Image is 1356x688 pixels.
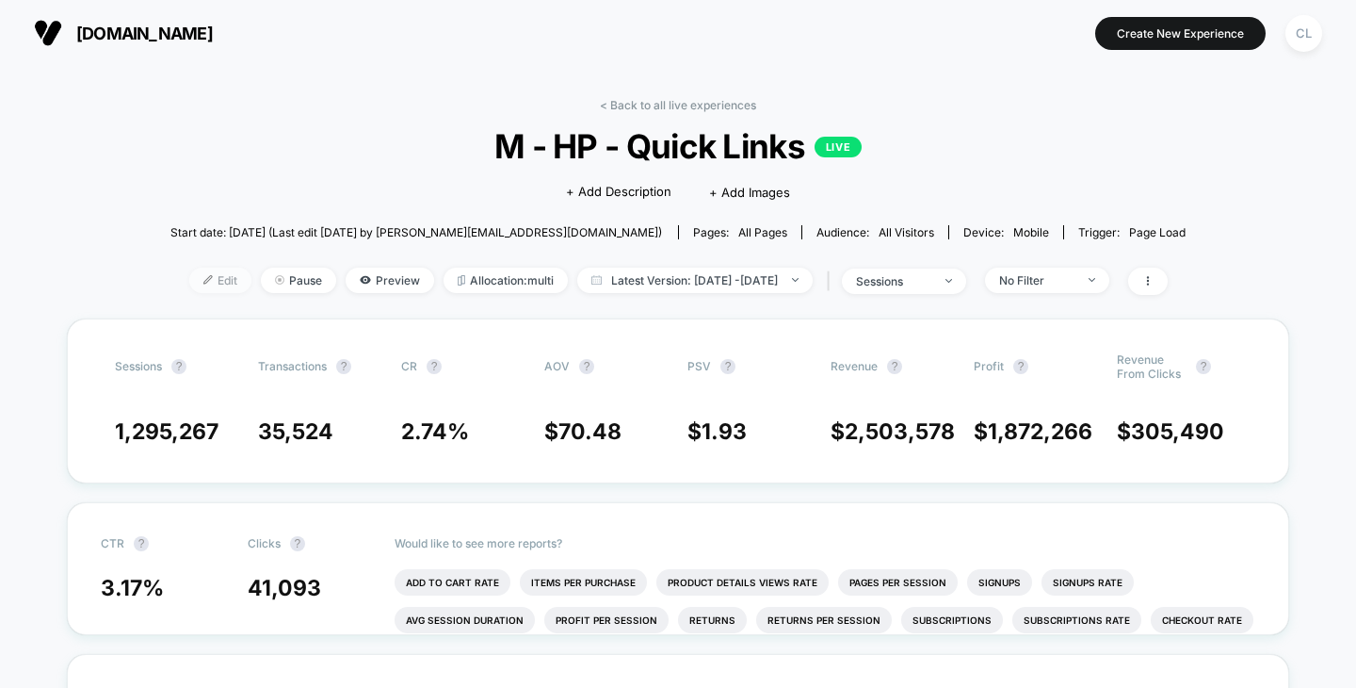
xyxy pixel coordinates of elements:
img: end [792,278,799,282]
li: Subscriptions Rate [1012,607,1141,633]
button: Create New Experience [1095,17,1266,50]
span: AOV [544,359,570,373]
li: Items Per Purchase [520,569,647,596]
li: Add To Cart Rate [395,569,510,596]
button: ? [427,359,442,374]
span: 1.93 [702,418,747,445]
span: 3.17 % [101,575,164,601]
button: ? [171,359,186,374]
button: [DOMAIN_NAME] [28,18,218,48]
span: [DOMAIN_NAME] [76,24,213,43]
span: Pause [261,268,336,293]
span: Edit [189,268,251,293]
span: Latest Version: [DATE] - [DATE] [577,268,813,293]
span: 305,490 [1131,418,1224,445]
div: Audience: [816,225,934,239]
li: Signups [967,569,1032,596]
div: sessions [856,274,931,288]
span: Clicks [248,536,281,550]
span: Revenue [831,359,878,373]
span: PSV [687,359,711,373]
a: < Back to all live experiences [600,98,756,112]
span: 35,524 [258,418,333,445]
div: CL [1285,15,1322,52]
span: All Visitors [879,225,934,239]
p: LIVE [815,137,862,157]
span: CR [401,359,417,373]
span: all pages [738,225,787,239]
img: end [1089,278,1095,282]
span: CTR [101,536,124,550]
span: 1,872,266 [988,418,1092,445]
p: Would like to see more reports? [395,536,1256,550]
li: Returns Per Session [756,607,892,633]
li: Profit Per Session [544,607,669,633]
button: ? [336,359,351,374]
div: No Filter [999,273,1074,287]
li: Avg Session Duration [395,607,535,633]
button: CL [1280,14,1328,53]
li: Pages Per Session [838,569,958,596]
button: ? [887,359,902,374]
button: ? [1196,359,1211,374]
span: $ [1117,418,1224,445]
span: 2.74 % [401,418,469,445]
div: Trigger: [1078,225,1186,239]
span: Page Load [1129,225,1186,239]
span: Start date: [DATE] (Last edit [DATE] by [PERSON_NAME][EMAIL_ADDRESS][DOMAIN_NAME]) [170,225,662,239]
span: Device: [948,225,1063,239]
span: M - HP - Quick Links [221,126,1136,166]
button: ? [134,536,149,551]
span: $ [687,418,747,445]
button: ? [579,359,594,374]
button: ? [1013,359,1028,374]
li: Returns [678,607,747,633]
span: Revenue From Clicks [1117,352,1186,381]
li: Subscriptions [901,607,1003,633]
li: Product Details Views Rate [656,569,829,596]
span: mobile [1013,225,1049,239]
button: ? [720,359,735,374]
img: Visually logo [34,19,62,47]
span: 41,093 [248,575,321,601]
div: Pages: [693,225,787,239]
img: calendar [591,275,602,285]
span: $ [831,418,955,445]
span: + Add Description [566,183,671,202]
img: end [945,279,952,283]
span: $ [974,418,1092,445]
li: Signups Rate [1041,569,1134,596]
span: 70.48 [558,418,621,445]
span: Profit [974,359,1004,373]
span: Sessions [115,359,162,373]
span: | [822,268,842,295]
span: Transactions [258,359,327,373]
button: ? [290,536,305,551]
span: + Add Images [709,185,790,200]
img: end [275,275,284,285]
img: edit [203,275,213,285]
img: rebalance [458,275,465,286]
span: Preview [346,268,434,293]
span: 1,295,267 [115,418,218,445]
span: $ [544,418,621,445]
li: Checkout Rate [1151,607,1253,633]
span: Allocation: multi [444,268,568,293]
span: 2,503,578 [845,418,955,445]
